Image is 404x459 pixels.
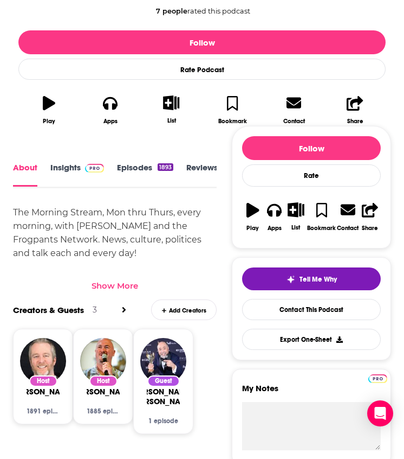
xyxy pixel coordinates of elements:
[156,7,187,15] span: 7 people
[368,374,387,383] img: Podchaser Pro
[13,305,84,315] a: Creators & Guests
[336,195,359,238] a: Contact
[73,387,134,397] span: [PERSON_NAME]
[50,162,104,187] a: InsightsPodchaser Pro
[246,225,259,232] div: Play
[242,164,381,187] div: Rate
[187,7,250,15] span: rated this podcast
[20,338,66,384] img: Scott Johnson
[242,299,381,320] a: Contact This Podcast
[307,225,336,232] div: Bookmark
[218,118,247,125] div: Bookmark
[85,164,104,173] img: Podchaser Pro
[29,375,57,387] div: Host
[242,329,381,350] button: Export One-Sheet
[12,387,74,397] span: [PERSON_NAME]
[359,195,381,238] button: Share
[283,117,305,125] div: Contact
[242,136,381,160] button: Follow
[202,88,263,131] button: Bookmark
[140,338,186,384] img: Paul Sun-Hyung Lee
[263,88,324,131] a: Contact
[132,387,195,406] a: Paul Sun-Hyung Lee
[80,338,126,384] img: Brian Ibbott
[242,267,381,290] button: tell me why sparkleTell Me Why
[242,195,264,238] button: Play
[18,59,386,80] div: Rate Podcast
[151,299,217,320] div: Add Creators
[132,387,195,406] span: [PERSON_NAME]-[PERSON_NAME]
[122,305,126,315] a: View All
[367,400,393,426] div: Open Intercom Messenger
[158,163,173,171] div: 1893
[186,162,230,187] a: Reviews3
[73,387,134,397] a: Brian Ibbott
[89,375,118,387] div: Host
[147,375,180,387] div: Guest
[13,162,37,187] a: About
[368,373,387,383] a: Pro website
[242,383,381,402] label: My Notes
[87,407,120,415] div: 1885 episodes
[362,225,378,232] div: Share
[103,118,118,125] div: Apps
[18,88,80,131] button: Play
[13,206,217,301] div: The Morning Stream, Mon thru Thurs, every morning, with [PERSON_NAME] and the Frogpants Network. ...
[147,417,180,425] div: 1 episode
[141,88,202,131] button: List
[264,195,285,238] button: Apps
[43,118,55,125] div: Play
[291,224,300,231] div: List
[167,117,176,124] div: List
[12,387,74,397] a: Scott Johnson
[27,407,60,415] div: 1891 episodes
[307,195,336,238] button: Bookmark
[18,30,386,54] button: Follow
[285,195,307,238] button: List
[299,275,337,284] span: Tell Me Why
[337,224,359,232] div: Contact
[93,305,97,315] div: 3
[324,88,386,131] button: Share
[347,118,363,125] div: Share
[117,162,173,187] a: Episodes1893
[268,225,282,232] div: Apps
[80,88,141,131] button: Apps
[286,275,295,284] img: tell me why sparkle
